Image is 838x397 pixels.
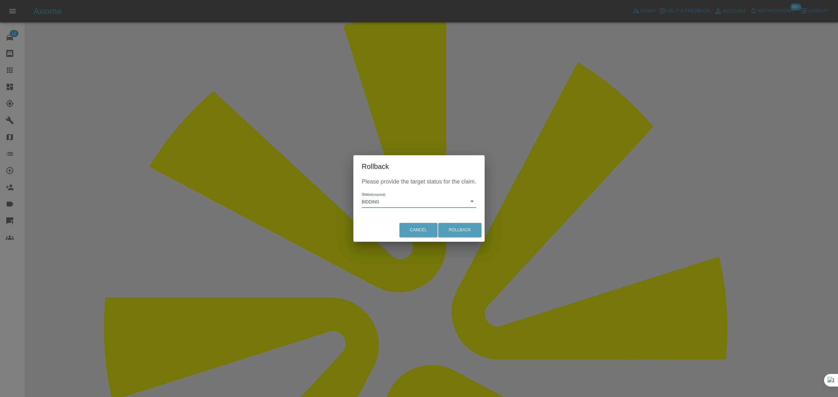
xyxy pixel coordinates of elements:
div: Bidding [362,195,476,208]
p: Please provide the target status for the claim. [362,178,476,186]
label: Status [362,192,385,197]
button: Cancel [399,223,438,237]
small: (required) [372,193,385,196]
button: Rollback [438,223,482,237]
h2: Rollback [353,155,485,178]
